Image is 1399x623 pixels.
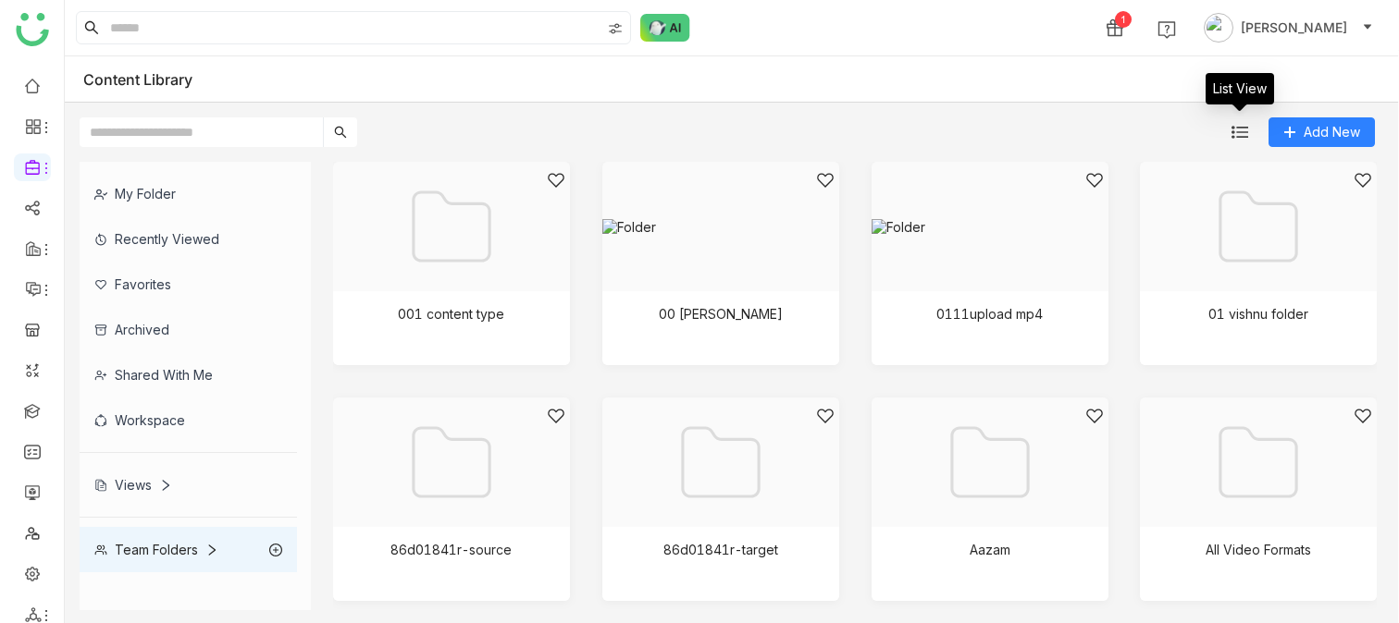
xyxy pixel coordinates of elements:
img: Folder [675,416,767,508]
img: search-type.svg [608,21,623,36]
img: help.svg [1158,20,1176,39]
div: Archived [80,307,297,352]
div: Views [94,477,172,493]
div: Shared with me [80,352,297,397]
div: 0111upload mp4 [936,306,1043,322]
img: avatar [1204,13,1233,43]
img: logo [16,13,49,46]
div: Workspace [80,397,297,443]
img: Folder [943,416,1035,508]
img: list.svg [1232,124,1248,140]
span: [PERSON_NAME] [1241,18,1347,38]
div: Recently Viewed [80,216,297,262]
img: Folder [872,219,1108,235]
div: Team Folders [94,542,218,557]
button: Add New [1269,117,1375,147]
img: Folder [602,219,839,235]
button: [PERSON_NAME] [1200,13,1377,43]
img: ask-buddy-normal.svg [640,14,690,42]
div: Aazam [969,542,1009,557]
img: Folder [405,416,498,508]
img: Folder [1212,180,1305,273]
div: 001 content type [398,306,504,322]
div: My Folder [80,171,297,216]
div: Content Library [83,70,220,89]
div: 00 [PERSON_NAME] [659,306,783,322]
div: 86d01841r-source [390,542,512,557]
span: Add New [1304,122,1360,142]
div: Favorites [80,262,297,307]
div: 01 vishnu folder [1208,306,1308,322]
img: Folder [405,180,498,273]
div: List View [1206,73,1274,104]
div: 86d01841r-target [663,542,778,557]
div: All Video Formats [1206,542,1311,557]
div: 1 [1115,11,1132,28]
img: Folder [1212,416,1305,508]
